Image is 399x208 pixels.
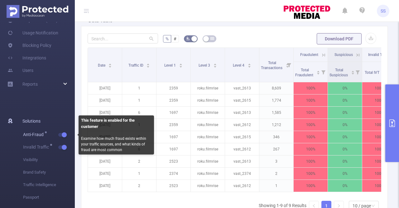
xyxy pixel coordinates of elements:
p: 0% [328,94,362,106]
p: 1,774 [259,94,293,106]
p: [DATE] [88,82,122,94]
p: [DATE] [88,107,122,119]
p: vast_2613 [225,82,259,94]
p: 100% [294,82,328,94]
p: 0% [328,131,362,143]
p: roku.filmrise [191,180,225,192]
p: 0% [328,143,362,155]
p: 0% [328,168,362,180]
span: Date [98,63,106,68]
button: Download PDF [317,33,362,44]
b: This feature is enabled for the customer [81,118,135,129]
p: 1697 [156,131,190,143]
p: roku.filmrise [191,168,225,180]
span: SS [381,5,386,17]
div: Sort [351,70,355,74]
i: icon: caret-down [108,65,112,67]
p: 2 [122,180,156,192]
p: 267 [259,143,293,155]
img: Protected Media [7,5,68,18]
p: 1697 [156,143,190,155]
i: icon: caret-up [316,70,320,72]
p: 100% [294,107,328,119]
p: 100% [294,155,328,167]
span: Solutions [22,115,41,127]
p: 100% [294,119,328,131]
i: icon: table [210,37,214,40]
p: 100% [362,119,396,131]
p: 2523 [156,180,190,192]
p: roku.filmrise [191,82,225,94]
span: Level 4 [233,63,245,68]
span: Traffic Intelligence [23,179,75,191]
p: 100% [362,131,396,143]
p: 2359 [156,119,190,131]
i: icon: caret-up [213,63,217,64]
p: 100% [362,180,396,192]
p: 100% [362,82,396,94]
p: 100% [294,168,328,180]
i: Filter menu [353,62,362,82]
p: 0% [328,82,362,94]
p: 2374 [156,168,190,180]
i: icon: caret-down [351,72,354,74]
p: vast_2613 [225,107,259,119]
p: roku.filmrise [191,119,225,131]
p: 2359 [156,82,190,94]
i: icon: caret-up [248,63,251,64]
span: Suspicious [334,53,353,57]
i: icon: left [312,204,316,208]
p: 100% [362,143,396,155]
p: 0% [328,119,362,131]
p: 100% [294,94,328,106]
p: 1,585 [259,107,293,119]
p: 100% [294,131,328,143]
div: Sort [248,63,251,66]
p: 6 [122,107,156,119]
i: icon: caret-up [108,63,112,64]
p: 1 [122,168,156,180]
input: Search... [88,33,158,43]
p: 100% [294,180,328,192]
i: icon: caret-down [316,72,320,74]
div: Sort [316,70,320,74]
p: 2359 [156,94,190,106]
a: Users [7,64,33,77]
i: icon: caret-down [147,65,150,67]
span: Fraudulent [300,53,318,57]
i: icon: bg-colors [186,37,190,40]
i: icon: caret-up [179,63,182,64]
span: Level 3 [199,63,211,68]
i: icon: caret-down [248,65,251,67]
p: 0% [328,155,362,167]
p: 1 [122,94,156,106]
p: 2 [259,168,293,180]
p: vast_2615 [225,94,259,106]
span: Anti-Fraud [23,132,46,137]
a: Blocking Policy [7,39,51,52]
p: 8,609 [259,82,293,94]
p: 3 [259,155,293,167]
p: 100% [362,168,396,180]
p: 0% [328,107,362,119]
span: Total Suspicious [329,68,349,77]
p: roku.filmrise [191,131,225,143]
i: icon: caret-up [351,70,354,72]
span: % [166,36,169,41]
a: Integrations [7,52,46,64]
span: Invalid Traffic [368,53,391,57]
p: 1,212 [259,119,293,131]
div: Sort [108,63,112,66]
p: 100% [362,155,396,167]
span: # [174,36,176,41]
p: [DATE] [88,168,122,180]
i: Filter menu [285,48,293,82]
p: vast_2613 [225,155,259,167]
p: vast_2612 [225,143,259,155]
p: vast_2615 [225,131,259,143]
a: Reports [22,78,38,90]
div: Sort [213,63,217,66]
i: Filter menu [319,62,328,82]
span: Invalid Traffic [23,145,51,149]
span: Passport [23,191,75,204]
